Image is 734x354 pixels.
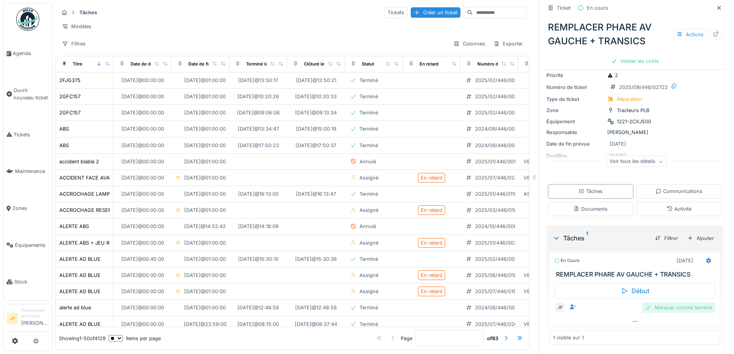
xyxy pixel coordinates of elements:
div: ALERTE ABS + JEU ROTULE DIRECTION [59,239,154,247]
div: 2025/07/446/02061 [475,320,522,328]
div: Assigné [359,272,378,279]
div: 2025/07/446/02431 [475,174,522,181]
div: [DATE] @ 01:00:00 [184,142,226,149]
div: [DATE] @ 08:37:44 [295,320,337,328]
div: Filtrer [652,233,681,243]
div: [PERSON_NAME] [546,129,723,136]
div: En retard [421,239,442,247]
div: En retard [421,272,442,279]
div: Marquer comme terminé [642,302,715,313]
li: JP [7,313,18,324]
div: Assigné [359,206,378,214]
div: Terminé [359,304,378,311]
div: [DATE] @ 00:00:00 [121,304,164,311]
div: Date de fin planifiée [188,61,230,67]
div: Créer un ticket [411,7,460,18]
div: 2025/01/446/01187 [475,190,520,198]
div: Terminé le [246,61,268,67]
div: Statut [362,61,374,67]
div: Valider les coûts [608,56,662,66]
div: Début [554,283,715,299]
div: Terminé [359,255,378,263]
div: VEHICULES [524,174,551,181]
div: [DATE] @ 15:00:19 [296,125,336,133]
div: Clôturé le [304,61,324,67]
div: Tickets [384,7,408,18]
div: 2025/02/446/00284 [475,93,524,100]
div: Numéro de ticket [546,84,604,91]
div: [DATE] @ 14:52:42 [184,223,226,230]
div: Type de ticket [546,96,604,103]
a: Tickets [3,116,52,153]
div: Modèles [59,21,95,32]
strong: Tâches [76,9,100,16]
div: Communications [655,188,702,195]
div: [DATE] @ 23:59:00 [184,320,227,328]
div: VEHICULES [524,272,551,279]
div: Terminé [359,109,378,116]
div: ALERTE AD BLUE [59,255,101,263]
div: 2025/03/446/01025 [475,206,523,214]
div: 2 [607,72,618,79]
div: Terminé [359,320,378,328]
a: JP Responsable technicien[PERSON_NAME] [7,307,49,332]
div: Actions [673,29,707,40]
div: ALERTE AD BLUE [59,288,101,295]
div: Priorité [546,72,604,79]
div: [DATE] @ 01:00:00 [184,77,226,84]
div: [DATE] @ 00:00:00 [121,93,164,100]
div: [DATE] @ 01:00:00 [184,174,226,181]
div: Assigné [359,288,378,295]
div: Exporter [490,38,526,49]
div: 2025/09/446/02722 [619,84,668,91]
div: Annulé [359,223,376,230]
img: Badge_color-CXgf-gQk.svg [16,8,39,31]
div: [DATE] @ 01:00:00 [184,272,226,279]
div: ABS [59,125,69,133]
div: Tâches [553,233,649,243]
div: [DATE] @ 00:00:00 [121,206,164,214]
div: Colonnes [450,38,489,49]
div: ACCROCHAGE LAMPE PARKING CHEZ LE CLIENT HUBO [59,190,193,198]
div: 2025/02/446/00270 [475,109,524,116]
div: [DATE] @ 00:00:00 [121,272,164,279]
div: En cours [587,4,608,12]
div: ASSURANCE / SINISTRES [524,190,584,198]
div: Ajouter [684,233,717,243]
div: VEHICULES [524,158,551,165]
div: [DATE] @ 00:00:00 [121,142,164,149]
div: [DATE] @ 17:50:23 [238,142,279,149]
div: [DATE] @ 10:20:33 [295,93,337,100]
div: Réparation [617,96,642,103]
div: [DATE] @ 01:00:00 [184,206,226,214]
div: 2024/09/446/00606 [475,142,524,149]
div: [DATE] @ 13:34:47 [238,125,279,133]
div: Terminé [359,93,378,100]
span: Équipements [15,242,49,249]
div: ABS [59,142,69,149]
div: [DATE] @ 00:00:00 [121,174,164,181]
div: Assigné [359,174,378,181]
div: ALERTE AD BLUE [59,320,101,328]
div: [DATE] @ 13:50:17 [238,77,278,84]
div: Terminé [359,125,378,133]
div: Terminé [359,142,378,149]
a: Stock [3,263,52,300]
div: Annulé [359,158,376,165]
div: JP [554,302,565,313]
div: [DATE] @ 12:48:58 [295,304,337,311]
div: [DATE] @ 00:00:00 [121,190,164,198]
div: 2025/01/446/00713 [475,239,521,247]
div: ALERTE AD BLUE [59,272,101,279]
div: En retard [421,206,442,214]
div: [DATE] @ 15:30:10 [238,255,279,263]
div: 1221-2CXJ500 [617,118,651,125]
div: Terminé [359,190,378,198]
h3: REMPLACER PHARE AV GAUCHE + TRANSICS [556,271,717,278]
div: [DATE] @ 09:06:06 [237,109,280,116]
div: 2GFC157 [59,93,81,100]
strong: of 83 [487,335,498,342]
a: Ouvrir nouveau ticket [3,72,52,116]
li: [PERSON_NAME] [21,307,49,330]
div: Tâches [578,188,603,195]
